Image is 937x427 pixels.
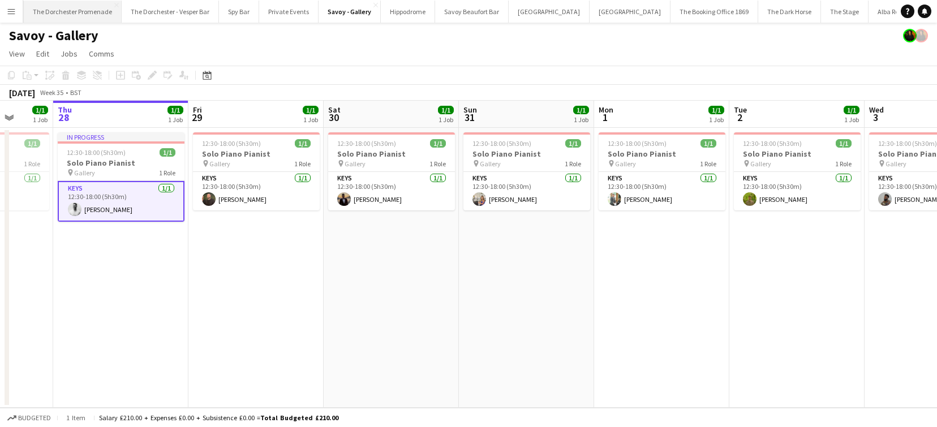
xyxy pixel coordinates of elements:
span: 1/1 [708,106,724,114]
div: 1 Job [844,115,859,124]
span: 2 [732,111,747,124]
span: Gallery [615,159,636,168]
span: 1 [597,111,613,124]
span: Gallery [345,159,366,168]
span: Jobs [61,49,78,59]
h3: Solo Piano Pianist [58,158,184,168]
span: 12:30-18:00 (5h30m) [878,139,937,148]
span: Week 35 [37,88,66,97]
div: BST [70,88,81,97]
span: 1 item [62,413,89,422]
span: 31 [462,111,477,124]
button: [GEOGRAPHIC_DATA] [590,1,670,23]
button: Savoy - Gallery [319,1,381,23]
span: 1 Role [835,159,852,168]
span: View [9,49,25,59]
span: 1/1 [160,148,175,157]
span: 1/1 [295,139,311,148]
a: Edit [32,46,54,61]
div: 1 Job [709,115,724,124]
span: 28 [56,111,72,124]
span: Comms [89,49,114,59]
span: 12:30-18:00 (5h30m) [743,139,802,148]
span: Gallery [886,159,906,168]
span: 1/1 [844,106,859,114]
a: Comms [84,46,119,61]
button: Alba Restaurant [869,1,934,23]
button: [GEOGRAPHIC_DATA] [509,1,590,23]
button: The Booking Office 1869 [670,1,758,23]
div: 12:30-18:00 (5h30m)1/1Solo Piano Pianist Gallery1 RoleKeys1/112:30-18:00 (5h30m)[PERSON_NAME] [734,132,861,210]
app-card-role: Keys1/112:30-18:00 (5h30m)[PERSON_NAME] [328,172,455,210]
span: Wed [869,105,884,115]
span: 12:30-18:00 (5h30m) [608,139,667,148]
button: The Dorchester - Vesper Bar [122,1,219,23]
h3: Solo Piano Pianist [734,149,861,159]
app-card-role: Keys1/112:30-18:00 (5h30m)[PERSON_NAME] [463,172,590,210]
div: 1 Job [33,115,48,124]
span: Budgeted [18,414,51,422]
div: In progress [58,132,184,141]
span: 1/1 [836,139,852,148]
app-card-role: Keys1/112:30-18:00 (5h30m)[PERSON_NAME] [734,172,861,210]
span: Thu [58,105,72,115]
span: Gallery [74,169,95,177]
app-card-role: Keys1/112:30-18:00 (5h30m)[PERSON_NAME] [599,172,725,210]
span: Gallery [750,159,771,168]
app-user-avatar: Celine Amara [903,29,917,42]
h3: Solo Piano Pianist [328,149,455,159]
app-job-card: 12:30-18:00 (5h30m)1/1Solo Piano Pianist Gallery1 RoleKeys1/112:30-18:00 (5h30m)[PERSON_NAME] [328,132,455,210]
span: 1/1 [303,106,319,114]
span: 1 Role [24,159,40,168]
h1: Savoy - Gallery [9,27,98,44]
span: 1/1 [24,139,40,148]
span: 12:30-18:00 (5h30m) [337,139,396,148]
span: 3 [867,111,884,124]
app-job-card: 12:30-18:00 (5h30m)1/1Solo Piano Pianist Gallery1 RoleKeys1/112:30-18:00 (5h30m)[PERSON_NAME] [599,132,725,210]
span: 1 Role [700,159,716,168]
span: 12:30-18:00 (5h30m) [202,139,261,148]
span: 1/1 [565,139,581,148]
button: The Dark Horse [758,1,821,23]
app-job-card: In progress12:30-18:00 (5h30m)1/1Solo Piano Pianist Gallery1 RoleKeys1/112:30-18:00 (5h30m)[PERSO... [58,132,184,222]
button: Hippodrome [381,1,435,23]
div: 1 Job [439,115,453,124]
button: The Stage [821,1,869,23]
span: 1/1 [438,106,454,114]
h3: Solo Piano Pianist [193,149,320,159]
div: [DATE] [9,87,35,98]
span: Fri [193,105,202,115]
span: 1 Role [159,169,175,177]
span: 1/1 [700,139,716,148]
span: Gallery [480,159,501,168]
div: 1 Job [303,115,318,124]
button: The Dorchester Promenade [24,1,122,23]
app-user-avatar: Celine Amara [914,29,928,42]
span: 12:30-18:00 (5h30m) [67,148,126,157]
span: 12:30-18:00 (5h30m) [472,139,531,148]
span: Tue [734,105,747,115]
span: Total Budgeted £210.00 [260,413,338,422]
span: 30 [326,111,341,124]
app-card-role: Keys1/112:30-18:00 (5h30m)[PERSON_NAME] [193,172,320,210]
button: Private Events [259,1,319,23]
button: Budgeted [6,412,53,424]
span: Sat [328,105,341,115]
span: 1 Role [294,159,311,168]
span: 1/1 [573,106,589,114]
app-job-card: 12:30-18:00 (5h30m)1/1Solo Piano Pianist Gallery1 RoleKeys1/112:30-18:00 (5h30m)[PERSON_NAME] [193,132,320,210]
button: Savoy Beaufort Bar [435,1,509,23]
h3: Solo Piano Pianist [599,149,725,159]
span: Mon [599,105,613,115]
app-card-role: Keys1/112:30-18:00 (5h30m)[PERSON_NAME] [58,181,184,222]
span: 29 [191,111,202,124]
span: Edit [36,49,49,59]
button: Spy Bar [219,1,259,23]
app-job-card: 12:30-18:00 (5h30m)1/1Solo Piano Pianist Gallery1 RoleKeys1/112:30-18:00 (5h30m)[PERSON_NAME] [463,132,590,210]
span: Gallery [209,159,230,168]
span: 1 Role [565,159,581,168]
span: 1/1 [167,106,183,114]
